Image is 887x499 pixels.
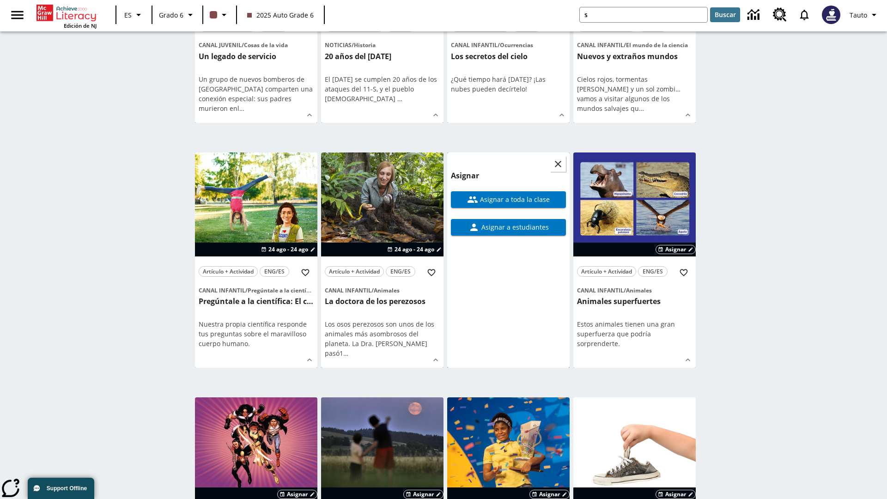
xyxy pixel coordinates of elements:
[390,267,411,276] span: ENG/ES
[47,485,87,492] span: Support Offline
[199,266,258,277] button: Artículo + Actividad
[573,152,696,368] div: lesson details
[385,245,443,254] button: 24 ago - 24 ago Elegir fechas
[539,490,560,499] span: Asignar
[374,286,400,294] span: Animales
[325,40,440,50] span: Tema: Noticias/Historia
[423,264,440,281] button: Añadir a mis Favoritas
[429,108,443,122] button: Ver más
[371,286,374,294] span: /
[480,222,549,232] span: Asignar a estudiantes
[643,267,663,276] span: ENG/ES
[155,6,200,23] button: Grado: Grado 6, Elige un grado
[413,490,434,499] span: Asignar
[681,108,695,122] button: Ver más
[675,264,692,281] button: Añadir a mis Favoritas
[656,490,696,499] button: Asignar Elegir fechas
[529,490,570,499] button: Asignar Elegir fechas
[626,41,688,49] span: El mundo de la ciencia
[635,104,639,113] span: u
[237,104,239,113] span: l
[245,286,248,294] span: /
[28,478,94,499] button: Support Offline
[124,10,132,20] span: ES
[297,264,314,281] button: Añadir a mis Favoritas
[199,40,314,50] span: Tema: Canal juvenil/Cosas de la vida
[577,319,692,348] div: Estos animales tienen una gran superfuerza que podría sorprenderte.
[325,319,440,358] div: Los osos perezosos son unos de los animales más asombrosos del planeta. La Dra. [PERSON_NAME] pasó
[206,6,233,23] button: El color de la clase es café oscuro. Cambiar el color de la clase.
[199,319,314,348] div: Nuestra propia científica responde tus preguntas sobre el maravilloso cuerpo humano.
[287,490,308,499] span: Asignar
[577,41,624,49] span: Canal Infantil
[638,266,668,277] button: ENG/ES
[397,94,402,103] span: …
[199,74,314,113] div: Un grupo de nuevos bomberos de [GEOGRAPHIC_DATA] comparten una conexión especial: sus padres muri...
[203,267,254,276] span: Artículo + Actividad
[36,4,97,22] a: Portada
[577,266,636,277] button: Artículo + Actividad
[354,41,376,49] span: Historia
[64,22,97,29] span: Edición de NJ
[577,74,692,113] div: Cielos rojos, tormentas [PERSON_NAME] y un sol zombi… vamos a visitar algunos de los mundos salva...
[451,41,498,49] span: Canal Infantil
[199,285,314,295] span: Tema: Canal Infantil/Pregúntale a la científica
[352,41,354,49] span: /
[665,490,686,499] span: Asignar
[639,104,644,113] span: …
[850,10,867,20] span: Tauto
[550,156,566,172] button: Cerrar
[816,3,846,27] button: Escoja un nuevo avatar
[340,349,343,358] span: 1
[429,353,443,367] button: Ver más
[447,152,570,368] div: lesson details
[577,286,624,294] span: Canal Infantil
[325,52,440,61] h3: 20 años del 11 de septiembre
[395,245,434,254] span: 24 ago - 24 ago
[343,349,348,358] span: …
[199,41,242,49] span: Canal juvenil
[260,266,289,277] button: ENG/ES
[581,267,632,276] span: Artículo + Actividad
[451,169,566,182] h6: Asignar
[199,297,314,306] h3: Pregúntale a la científica: El cuerpo humano
[500,41,533,49] span: Ocurrencias
[665,245,686,254] span: Asignar
[303,108,316,122] button: Ver más
[36,3,97,29] div: Portada
[264,267,285,276] span: ENG/ES
[325,286,371,294] span: Canal Infantil
[577,40,692,50] span: Tema: Canal Infantil/El mundo de la ciencia
[199,52,314,61] h3: Un legado de servicio
[248,286,316,294] span: Pregúntale a la científica
[386,266,415,277] button: ENG/ES
[555,108,569,122] button: Ver más
[325,41,352,49] span: Noticias
[4,1,31,29] button: Abrir el menú lateral
[478,195,550,204] span: Asignar a toda la clase
[239,104,244,113] span: …
[451,219,566,236] button: Asignar a estudiantes
[329,267,380,276] span: Artículo + Actividad
[624,41,626,49] span: /
[846,6,883,23] button: Perfil/Configuración
[247,10,314,20] span: 2025 Auto Grade 6
[577,285,692,295] span: Tema: Canal Infantil/Animales
[325,297,440,306] h3: La doctora de los perezosos
[195,152,317,368] div: lesson details
[403,490,443,499] button: Asignar Elegir fechas
[822,6,840,24] img: Avatar
[119,6,149,23] button: Lenguaje: ES, Selecciona un idioma
[244,41,288,49] span: Cosas de la vida
[451,52,566,61] h3: Los secretos del cielo
[303,353,316,367] button: Ver más
[451,191,566,208] button: Asignar a toda la clase
[742,2,767,28] a: Centro de información
[321,152,443,368] div: lesson details
[656,245,696,254] button: Asignar Elegir fechas
[577,52,692,61] h3: Nuevos y extraños mundos
[325,74,440,103] div: El [DATE] se cumplen 20 años de los ataques del 11-S, y el pueblo [DEMOGRAPHIC_DATA]
[681,353,695,367] button: Ver más
[242,41,244,49] span: /
[451,74,566,94] div: ¿Qué tiempo hará [DATE]? ¡Las nubes pueden decírtelo!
